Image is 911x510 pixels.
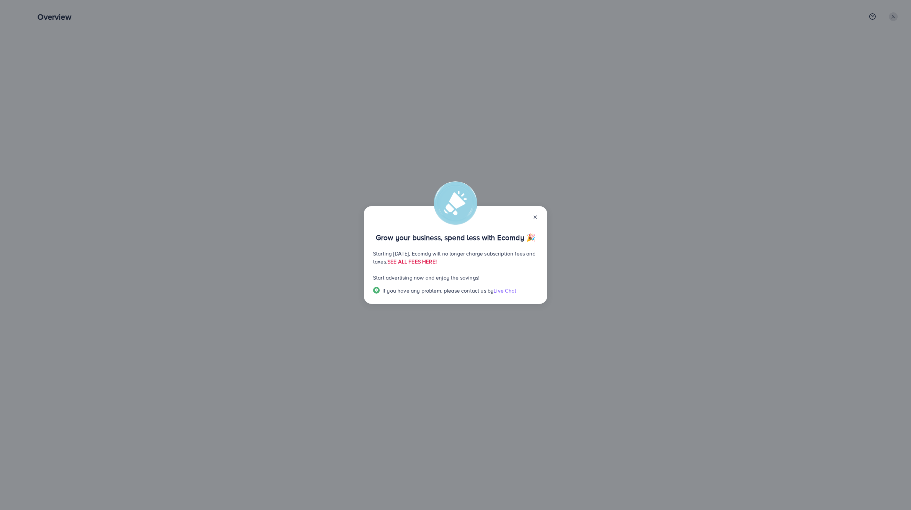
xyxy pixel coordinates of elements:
span: If you have any problem, please contact us by [382,287,494,294]
a: SEE ALL FEES HERE! [387,258,437,265]
p: Starting [DATE], Ecomdy will no longer charge subscription fees and taxes. [373,249,538,266]
p: Grow your business, spend less with Ecomdy 🎉 [373,233,538,241]
p: Start advertising now and enjoy the savings! [373,274,538,282]
img: alert [434,181,477,225]
span: Live Chat [494,287,516,294]
img: Popup guide [373,287,380,294]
